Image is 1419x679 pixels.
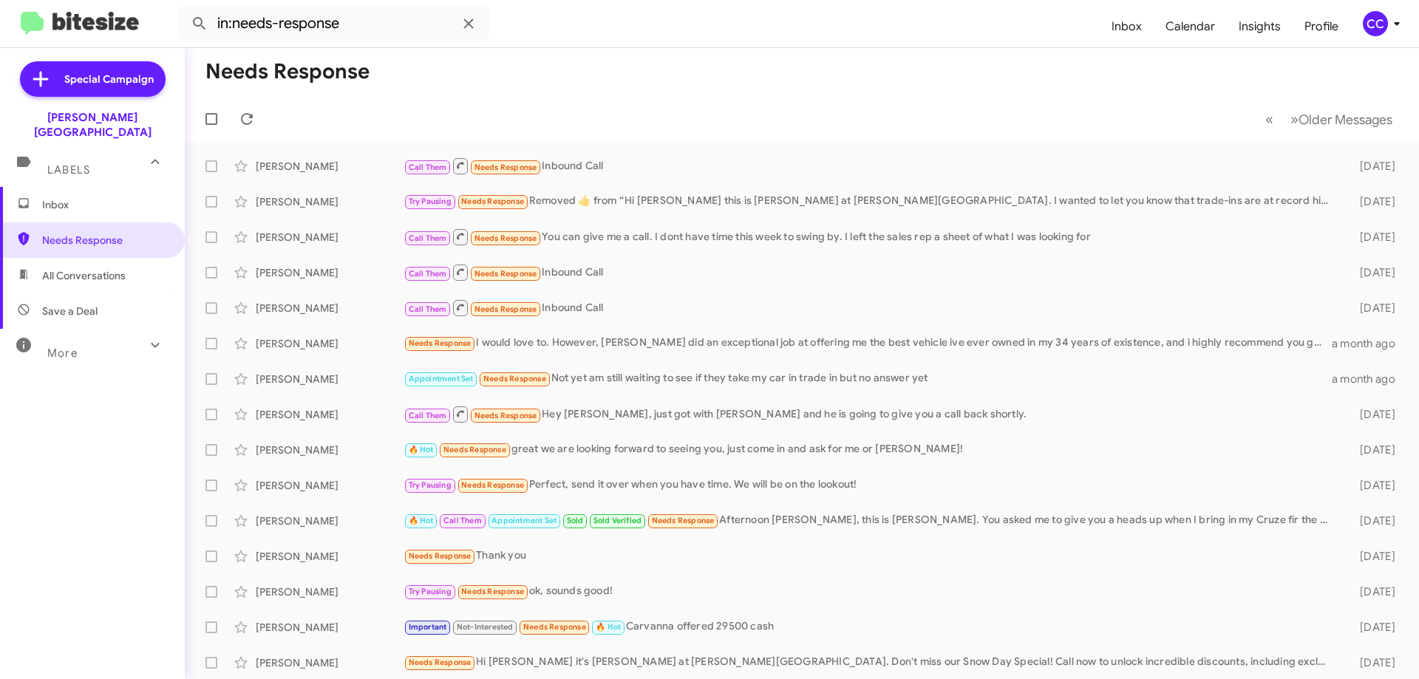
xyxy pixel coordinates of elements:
[1336,301,1407,315] div: [DATE]
[404,441,1336,458] div: great we are looking forward to seeing you, just come in and ask for me or [PERSON_NAME]!
[64,72,154,86] span: Special Campaign
[409,233,447,243] span: Call Them
[256,655,404,670] div: [PERSON_NAME]
[256,478,404,493] div: [PERSON_NAME]
[457,622,514,632] span: Not-Interested
[256,513,404,528] div: [PERSON_NAME]
[179,6,489,41] input: Search
[256,230,404,245] div: [PERSON_NAME]
[1256,104,1282,134] button: Previous
[1299,112,1392,128] span: Older Messages
[42,304,98,318] span: Save a Deal
[409,480,452,490] span: Try Pausing
[256,265,404,280] div: [PERSON_NAME]
[443,516,482,525] span: Call Them
[409,622,447,632] span: Important
[404,477,1336,494] div: Perfect, send it over when you have time. We will be on the lookout!
[1350,11,1403,36] button: CC
[596,622,621,632] span: 🔥 Hot
[404,370,1332,387] div: Not yet am still waiting to see if they take my car in trade in but no answer yet
[404,547,1336,564] div: Thank you
[1336,584,1407,599] div: [DATE]
[256,443,404,457] div: [PERSON_NAME]
[404,618,1336,635] div: Carvanna offered 29500 cash
[1332,336,1407,351] div: a month ago
[256,549,404,564] div: [PERSON_NAME]
[42,233,168,248] span: Needs Response
[404,228,1336,246] div: You can give me a call. I dont have time this week to swing by. I left the sales rep a sheet of w...
[409,587,452,596] span: Try Pausing
[491,516,557,525] span: Appointment Set
[409,516,434,525] span: 🔥 Hot
[474,233,537,243] span: Needs Response
[404,298,1336,317] div: Inbound Call
[404,263,1336,282] div: Inbound Call
[1336,620,1407,635] div: [DATE]
[409,163,447,172] span: Call Them
[1265,110,1273,129] span: «
[443,445,506,454] span: Needs Response
[47,163,90,177] span: Labels
[1336,265,1407,280] div: [DATE]
[256,336,404,351] div: [PERSON_NAME]
[409,338,472,348] span: Needs Response
[483,374,546,383] span: Needs Response
[652,516,715,525] span: Needs Response
[461,480,524,490] span: Needs Response
[461,197,524,206] span: Needs Response
[404,405,1336,423] div: Hey [PERSON_NAME], just got with [PERSON_NAME] and he is going to give you a call back shortly.
[1227,5,1293,48] a: Insights
[567,516,584,525] span: Sold
[42,268,126,283] span: All Conversations
[1100,5,1154,48] a: Inbox
[1290,110,1299,129] span: »
[1293,5,1350,48] a: Profile
[256,584,404,599] div: [PERSON_NAME]
[256,194,404,209] div: [PERSON_NAME]
[474,269,537,279] span: Needs Response
[256,407,404,422] div: [PERSON_NAME]
[42,197,168,212] span: Inbox
[409,374,474,383] span: Appointment Set
[256,372,404,386] div: [PERSON_NAME]
[1336,159,1407,174] div: [DATE]
[461,587,524,596] span: Needs Response
[474,304,537,314] span: Needs Response
[404,654,1336,671] div: Hi [PERSON_NAME] it's [PERSON_NAME] at [PERSON_NAME][GEOGRAPHIC_DATA]. Don't miss our Snow Day Sp...
[404,512,1336,529] div: Afternoon [PERSON_NAME], this is [PERSON_NAME]. You asked me to give you a heads up when I bring ...
[256,301,404,315] div: [PERSON_NAME]
[256,620,404,635] div: [PERSON_NAME]
[404,157,1336,175] div: Inbound Call
[404,583,1336,600] div: ok, sounds good!
[409,197,452,206] span: Try Pausing
[1336,549,1407,564] div: [DATE]
[1336,407,1407,422] div: [DATE]
[1336,443,1407,457] div: [DATE]
[1336,194,1407,209] div: [DATE]
[474,411,537,420] span: Needs Response
[409,445,434,454] span: 🔥 Hot
[1257,104,1401,134] nav: Page navigation example
[474,163,537,172] span: Needs Response
[409,658,472,667] span: Needs Response
[409,269,447,279] span: Call Them
[1336,230,1407,245] div: [DATE]
[409,411,447,420] span: Call Them
[1282,104,1401,134] button: Next
[593,516,642,525] span: Sold Verified
[404,193,1336,210] div: Removed ‌👍‌ from “ Hi [PERSON_NAME] this is [PERSON_NAME] at [PERSON_NAME][GEOGRAPHIC_DATA]. I wa...
[256,159,404,174] div: [PERSON_NAME]
[1336,513,1407,528] div: [DATE]
[1363,11,1388,36] div: CC
[1154,5,1227,48] a: Calendar
[20,61,166,97] a: Special Campaign
[1332,372,1407,386] div: a month ago
[1336,655,1407,670] div: [DATE]
[1336,478,1407,493] div: [DATE]
[409,304,447,314] span: Call Them
[523,622,586,632] span: Needs Response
